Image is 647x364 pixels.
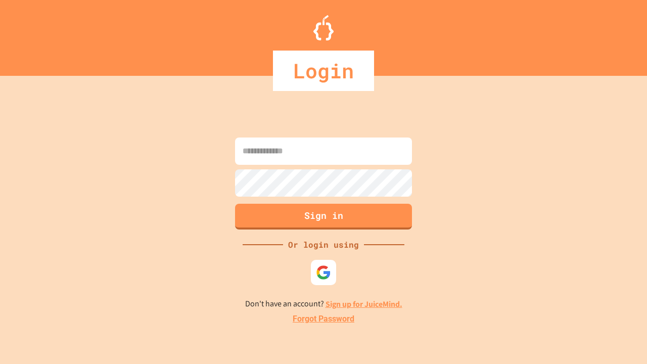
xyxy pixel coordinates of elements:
[313,15,334,40] img: Logo.svg
[283,239,364,251] div: Or login using
[235,204,412,230] button: Sign in
[316,265,331,280] img: google-icon.svg
[293,313,354,325] a: Forgot Password
[326,299,402,309] a: Sign up for JuiceMind.
[273,51,374,91] div: Login
[245,298,402,310] p: Don't have an account?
